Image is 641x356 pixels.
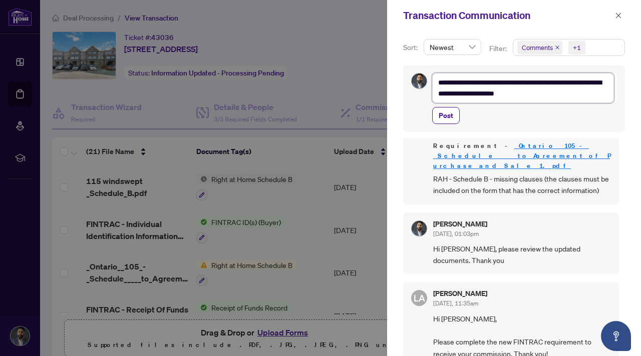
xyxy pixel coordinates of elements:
span: RAH - Schedule B - missing clauses (the clauses must be included on the form that has the correct... [433,173,611,196]
span: Comments [517,40,562,54]
span: [DATE], 01:03pm [433,230,479,237]
h5: [PERSON_NAME] [433,290,487,297]
span: Requirement - [433,141,611,171]
span: close [615,12,622,19]
span: Post [439,107,453,123]
p: Sort: [403,42,420,53]
p: Filter: [489,43,508,54]
span: Hi [PERSON_NAME], please review the updated documents. Thank you [433,243,611,266]
span: LA [414,291,425,305]
span: close [555,45,560,50]
span: Comments [522,42,553,52]
button: Post [432,107,460,124]
span: [DATE], 11:35am [433,299,478,307]
button: Open asap [601,321,631,351]
div: +1 [573,42,581,52]
img: Profile Icon [412,221,427,236]
h5: [PERSON_NAME] [433,220,487,227]
img: Profile Icon [412,73,427,88]
span: Newest [430,39,475,54]
div: Transaction Communication [403,8,612,23]
a: _Ontario__105_-_Schedule_____to_Agreement_of_Purchase_and_Sale 1.pdf [433,141,610,170]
